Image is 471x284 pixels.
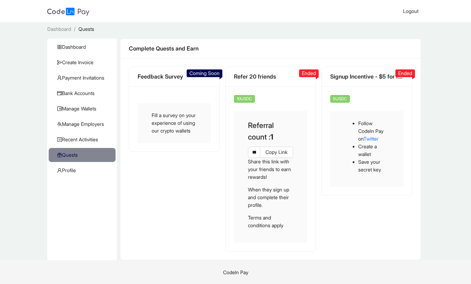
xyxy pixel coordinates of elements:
[57,91,62,96] span: credit-card
[129,44,412,53] div: Complete Quests and Earn
[398,70,412,76] span: Ended
[47,8,89,16] img: logo
[57,153,62,157] span: gift
[57,75,62,80] span: user-add
[234,95,255,103] span: 10USDC
[234,72,307,81] div: Refer 20 friends
[74,26,76,32] span: /
[57,40,110,54] span: Dashboard
[57,117,110,131] span: Manage Employers
[358,158,389,174] li: Save your secret key
[57,122,62,127] span: team
[138,103,211,143] div: Fill a survey on your experience of using our crypto wallets
[57,71,110,85] span: Payment Invitations
[57,106,62,111] span: wallet
[57,55,110,69] span: Create Invoice
[57,148,110,162] span: Quests
[57,137,62,142] span: profile
[57,102,110,116] span: Manage Wallets
[265,148,288,156] span: Copy Link
[57,60,62,65] span: send
[403,8,418,14] span: Logout
[330,95,350,103] span: 5USDC
[358,120,389,143] li: Follow Codeln Pay on
[57,45,62,49] span: appstore
[57,168,62,173] span: user
[363,136,379,142] a: Twitter
[330,72,403,81] div: Signup Incentive - $5 for first 1000 users
[47,26,71,32] span: Dashboard
[302,70,316,76] span: Ended
[248,158,293,181] p: Share this link with your friends to earn rewards!
[248,120,293,143] h2: Referral count :
[57,86,110,100] span: Bank Accounts
[189,70,220,76] span: Coming Soon
[248,186,293,209] p: When they sign up and complete their profile.
[358,143,389,158] li: Create a wallet
[78,26,94,32] span: Quests
[57,163,110,177] span: Profile
[57,133,110,147] span: Recent Activities
[260,147,293,158] button: Copy Link
[138,72,211,81] div: Feedback Survey
[270,133,273,141] span: 1
[248,214,293,229] p: Terms and conditions apply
